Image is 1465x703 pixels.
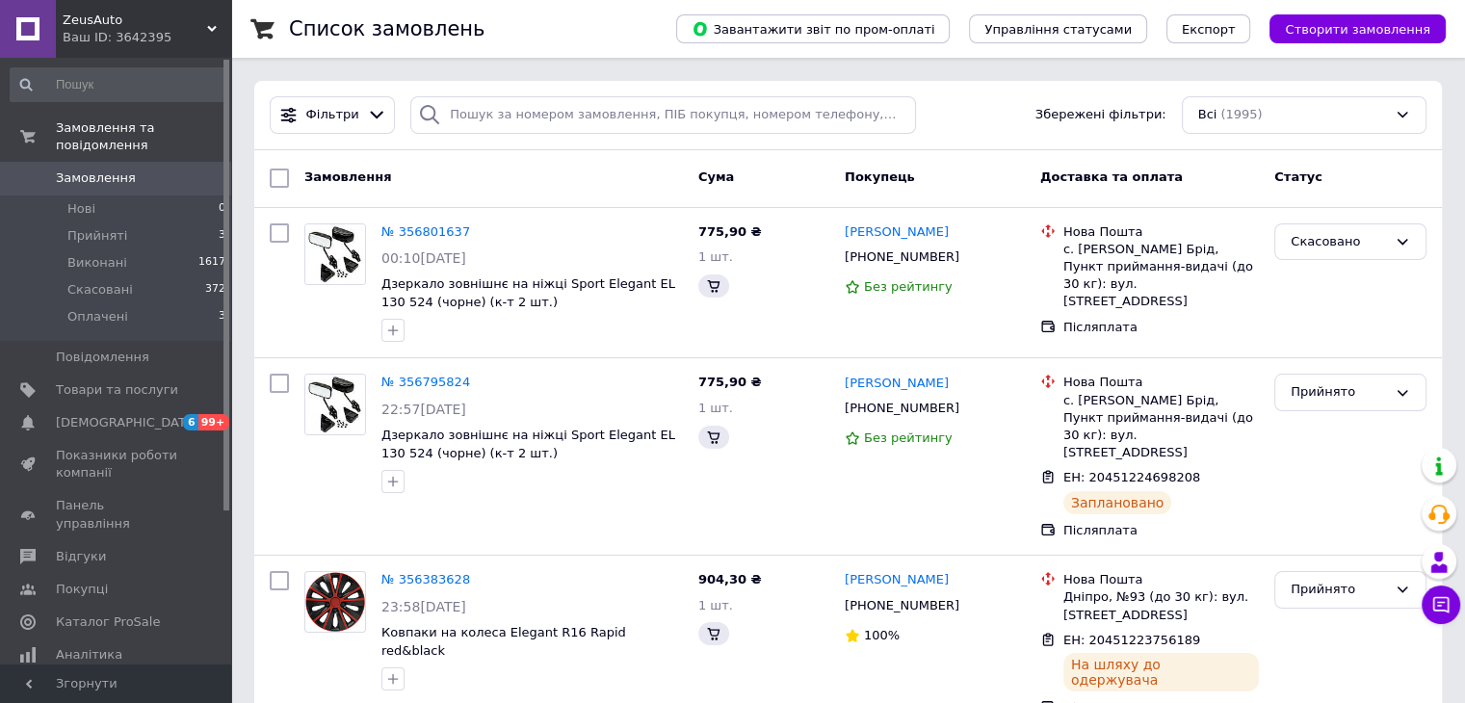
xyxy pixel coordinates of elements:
[306,106,359,124] span: Фільтри
[56,581,108,598] span: Покупці
[67,308,128,325] span: Оплачені
[289,17,484,40] h1: Список замовлень
[1063,319,1259,336] div: Післяплата
[205,281,225,299] span: 372
[1198,106,1217,124] span: Всі
[1063,522,1259,539] div: Післяплата
[845,598,959,612] span: [PHONE_NUMBER]
[698,598,733,612] span: 1 шт.
[1063,470,1200,484] span: ЕН: 20451224698208
[864,628,900,642] span: 100%
[381,250,466,266] span: 00:10[DATE]
[381,276,675,309] a: Дзеркало зовнішнє на ніжці Sport Elegant EL 130 524 (чорне) (к-т 2 шт.)
[698,249,733,264] span: 1 шт.
[969,14,1147,43] button: Управління статусами
[1063,588,1259,623] div: Дніпро, №93 (до 30 кг): вул. [STREET_ADDRESS]
[56,548,106,565] span: Відгуки
[381,375,470,389] a: № 356795824
[219,227,225,245] span: 3
[56,119,231,154] span: Замовлення та повідомлення
[1220,107,1262,121] span: (1995)
[304,169,391,184] span: Замовлення
[845,375,949,393] a: [PERSON_NAME]
[1063,241,1259,311] div: с. [PERSON_NAME] Брід, Пункт приймання-видачі (до 30 кг): вул. [STREET_ADDRESS]
[845,223,949,242] a: [PERSON_NAME]
[56,447,178,482] span: Показники роботи компанії
[1063,223,1259,241] div: Нова Пошта
[56,169,136,187] span: Замовлення
[63,12,207,29] span: ZeusAuto
[10,67,227,102] input: Пошук
[56,349,149,366] span: Повідомлення
[305,375,364,434] img: Фото товару
[1182,22,1236,37] span: Експорт
[1063,491,1172,514] div: Заплановано
[698,401,733,415] span: 1 шт.
[1250,21,1446,36] a: Створити замовлення
[1269,14,1446,43] button: Створити замовлення
[56,613,160,631] span: Каталог ProSale
[381,224,470,239] a: № 356801637
[304,374,366,435] a: Фото товару
[63,29,231,46] div: Ваш ID: 3642395
[1422,586,1460,624] button: Чат з покупцем
[1040,169,1183,184] span: Доставка та оплата
[1063,392,1259,462] div: с. [PERSON_NAME] Брід, Пункт приймання-видачі (до 30 кг): вул. [STREET_ADDRESS]
[1274,169,1322,184] span: Статус
[56,497,178,532] span: Панель управління
[56,414,198,431] span: [DEMOGRAPHIC_DATA]
[698,224,762,239] span: 775,90 ₴
[1063,571,1259,588] div: Нова Пошта
[56,646,122,664] span: Аналітика
[845,401,959,415] span: [PHONE_NUMBER]
[304,223,366,285] a: Фото товару
[219,308,225,325] span: 3
[984,22,1132,37] span: Управління статусами
[381,599,466,614] span: 23:58[DATE]
[183,414,198,430] span: 6
[67,227,127,245] span: Прийняті
[845,249,959,264] span: [PHONE_NUMBER]
[1063,653,1259,691] div: На шляху до одержувача
[845,169,915,184] span: Покупець
[698,375,762,389] span: 775,90 ₴
[381,572,470,586] a: № 356383628
[1291,580,1387,600] div: Прийнято
[410,96,916,134] input: Пошук за номером замовлення, ПІБ покупця, номером телефону, Email, номером накладної
[198,414,230,430] span: 99+
[845,571,949,589] a: [PERSON_NAME]
[692,20,934,38] span: Завантажити звіт по пром-оплаті
[698,169,734,184] span: Cума
[1063,633,1200,647] span: ЕН: 20451223756189
[198,254,225,272] span: 1617
[698,572,762,586] span: 904,30 ₴
[1166,14,1251,43] button: Експорт
[1291,232,1387,252] div: Скасовано
[1285,22,1430,37] span: Створити замовлення
[1291,382,1387,403] div: Прийнято
[219,200,225,218] span: 0
[305,572,365,632] img: Фото товару
[381,428,675,460] a: Дзеркало зовнішнє на ніжці Sport Elegant EL 130 524 (чорне) (к-т 2 шт.)
[864,430,953,445] span: Без рейтингу
[67,200,95,218] span: Нові
[381,625,626,658] a: Ковпаки на колеса Elegant R16 Rapid red&black
[381,402,466,417] span: 22:57[DATE]
[67,254,127,272] span: Виконані
[56,381,178,399] span: Товари та послуги
[67,281,133,299] span: Скасовані
[864,279,953,294] span: Без рейтингу
[305,224,364,284] img: Фото товару
[1063,374,1259,391] div: Нова Пошта
[676,14,950,43] button: Завантажити звіт по пром-оплаті
[304,571,366,633] a: Фото товару
[1035,106,1166,124] span: Збережені фільтри:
